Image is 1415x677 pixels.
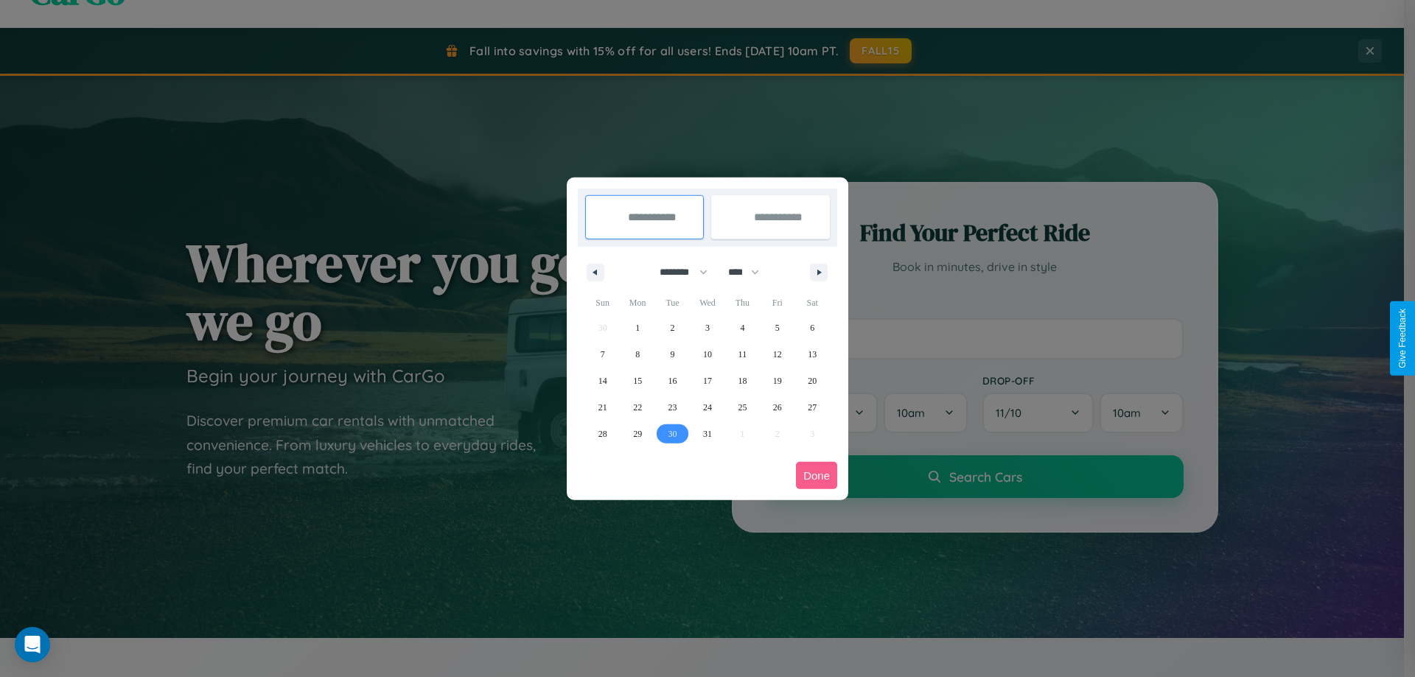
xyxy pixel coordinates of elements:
[655,341,690,368] button: 9
[635,341,640,368] span: 8
[633,368,642,394] span: 15
[585,421,620,447] button: 28
[655,368,690,394] button: 16
[795,315,830,341] button: 6
[795,341,830,368] button: 13
[620,291,654,315] span: Mon
[810,315,814,341] span: 6
[705,315,710,341] span: 3
[690,368,724,394] button: 17
[585,368,620,394] button: 14
[740,315,744,341] span: 4
[795,394,830,421] button: 27
[725,394,760,421] button: 25
[725,341,760,368] button: 11
[633,421,642,447] span: 29
[773,341,782,368] span: 12
[598,394,607,421] span: 21
[703,368,712,394] span: 17
[773,394,782,421] span: 26
[775,315,780,341] span: 5
[808,341,817,368] span: 13
[795,368,830,394] button: 20
[671,315,675,341] span: 2
[690,421,724,447] button: 31
[773,368,782,394] span: 19
[808,368,817,394] span: 20
[690,394,724,421] button: 24
[620,341,654,368] button: 8
[585,341,620,368] button: 7
[725,368,760,394] button: 18
[668,394,677,421] span: 23
[601,341,605,368] span: 7
[633,394,642,421] span: 22
[620,315,654,341] button: 1
[15,627,50,662] div: Open Intercom Messenger
[690,315,724,341] button: 3
[725,291,760,315] span: Thu
[655,291,690,315] span: Tue
[635,315,640,341] span: 1
[703,421,712,447] span: 31
[703,394,712,421] span: 24
[760,315,794,341] button: 5
[655,421,690,447] button: 30
[585,394,620,421] button: 21
[620,368,654,394] button: 15
[668,421,677,447] span: 30
[738,341,747,368] span: 11
[760,394,794,421] button: 26
[760,341,794,368] button: 12
[668,368,677,394] span: 16
[620,421,654,447] button: 29
[655,315,690,341] button: 2
[738,394,747,421] span: 25
[620,394,654,421] button: 22
[703,341,712,368] span: 10
[655,394,690,421] button: 23
[760,291,794,315] span: Fri
[738,368,747,394] span: 18
[671,341,675,368] span: 9
[808,394,817,421] span: 27
[690,341,724,368] button: 10
[725,315,760,341] button: 4
[796,462,837,489] button: Done
[795,291,830,315] span: Sat
[690,291,724,315] span: Wed
[1397,309,1408,368] div: Give Feedback
[585,291,620,315] span: Sun
[598,368,607,394] span: 14
[760,368,794,394] button: 19
[598,421,607,447] span: 28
